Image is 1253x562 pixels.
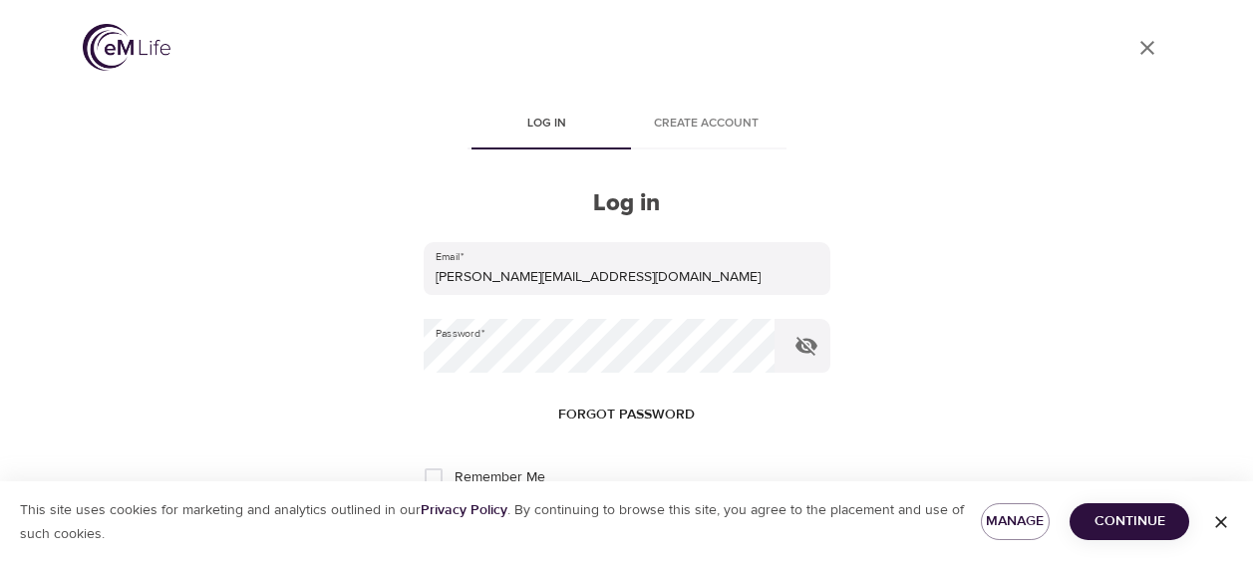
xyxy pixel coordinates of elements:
img: logo [83,24,170,71]
h2: Log in [424,189,830,218]
div: disabled tabs example [424,102,830,149]
span: Create account [639,114,775,135]
a: Privacy Policy [421,501,507,519]
span: Log in [479,114,615,135]
span: Manage [997,509,1035,534]
button: Continue [1070,503,1189,540]
button: Manage [981,503,1051,540]
a: close [1123,24,1171,72]
span: Remember Me [455,467,545,488]
button: Forgot password [550,397,703,433]
span: Forgot password [558,403,695,427]
span: Continue [1086,509,1173,534]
